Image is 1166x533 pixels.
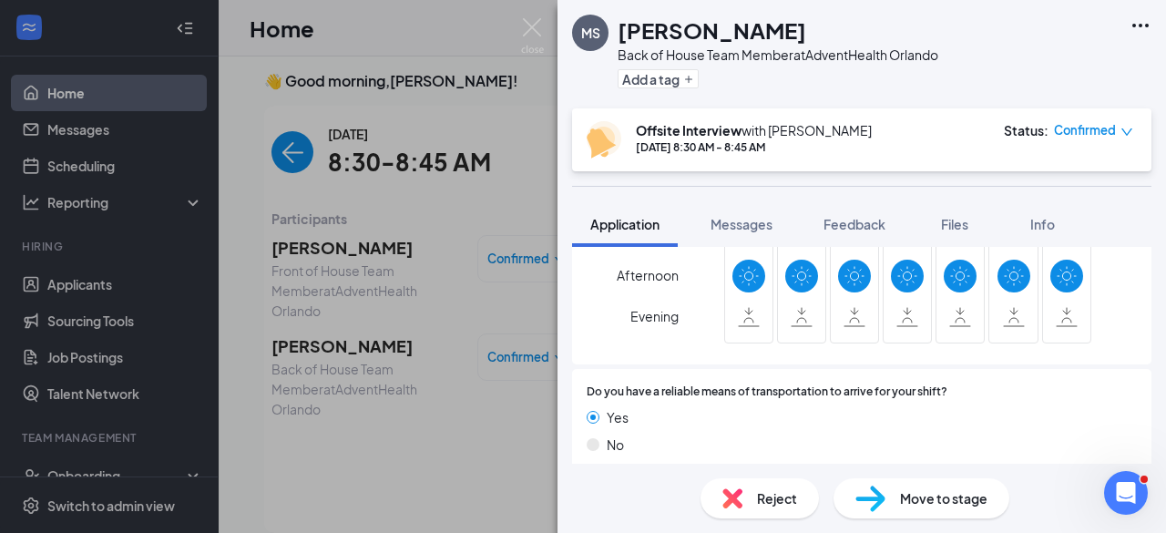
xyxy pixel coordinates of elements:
[630,300,679,333] span: Evening
[1004,121,1048,139] div: Status :
[683,74,694,85] svg: Plus
[1030,216,1055,232] span: Info
[618,46,938,64] div: Back of House Team Member at AdventHealth Orlando
[587,384,947,401] span: Do you have a reliable means of transportation to arrive for your shift?
[618,15,806,46] h1: [PERSON_NAME]
[823,216,885,232] span: Feedback
[711,216,772,232] span: Messages
[900,488,987,508] span: Move to stage
[1120,126,1133,138] span: down
[1104,471,1148,515] iframe: Intercom live chat
[636,139,872,155] div: [DATE] 8:30 AM - 8:45 AM
[757,488,797,508] span: Reject
[617,259,679,292] span: Afternoon
[636,122,742,138] b: Offsite Interview
[941,216,968,232] span: Files
[590,216,660,232] span: Application
[581,24,600,42] div: MS
[1130,15,1151,36] svg: Ellipses
[636,121,872,139] div: with [PERSON_NAME]
[618,69,699,88] button: PlusAdd a tag
[607,435,624,455] span: No
[607,407,629,427] span: Yes
[1054,121,1116,139] span: Confirmed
